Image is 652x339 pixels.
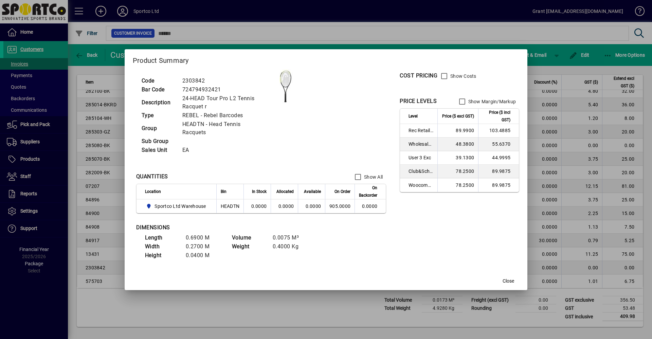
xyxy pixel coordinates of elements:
span: Available [304,188,321,195]
td: 89.9875 [478,178,519,192]
span: Close [503,278,514,285]
td: 724794932421 [179,85,269,94]
td: 0.0000 [298,199,325,213]
td: Code [138,76,179,85]
td: EA [179,146,269,155]
td: Height [142,251,182,260]
td: 44.9995 [478,151,519,165]
td: 0.0075 M³ [269,233,310,242]
td: 89.9875 [478,165,519,178]
span: Sportco Ltd Warehouse [145,202,209,210]
td: 78.2500 [437,165,478,178]
span: Location [145,188,161,195]
span: User 3 Exc [409,154,433,161]
label: Show Costs [449,73,476,79]
span: Club&School Exc [409,168,433,175]
td: 0.2700 M [182,242,223,251]
span: Price ($ incl GST) [483,109,510,124]
div: DIMENSIONS [136,224,306,232]
h2: Product Summary [125,49,527,69]
td: 89.9900 [437,124,478,138]
td: 48.3800 [437,138,478,151]
td: 0.0000 [243,199,271,213]
td: HEADTN - Head Tennis Racquets [179,120,269,137]
span: Wholesale Exc [409,141,433,147]
td: Weight [229,242,269,251]
button: Close [497,275,519,287]
span: Price ($ excl GST) [442,112,474,120]
td: Group [138,120,179,137]
span: Level [409,112,418,120]
td: 2303842 [179,76,269,85]
span: Rec Retail Inc [409,127,433,134]
td: REBEL - Rebel Barcodes [179,111,269,120]
td: Sales Unit [138,146,179,155]
td: 0.0000 [355,199,386,213]
td: Type [138,111,179,120]
span: Allocated [276,188,294,195]
div: QUANTITIES [136,173,168,181]
td: Sub Group [138,137,179,146]
td: 0.0000 [271,199,298,213]
label: Show All [363,174,383,180]
td: Description [138,94,179,111]
td: 78.2500 [437,178,478,192]
span: On Backorder [359,184,377,199]
span: In Stock [252,188,267,195]
td: 103.4885 [478,124,519,138]
span: 905.0000 [329,203,350,209]
td: 0.0400 M [182,251,223,260]
span: On Order [334,188,350,195]
span: Woocommerce Retail [409,182,433,189]
div: PRICE LEVELS [400,97,437,105]
td: HEADTN [216,199,244,213]
div: COST PRICING [400,72,437,80]
td: 24-HEAD Tour Pro L2 Tennis Racquet r [179,94,269,111]
td: 39.1300 [437,151,478,165]
td: Length [142,233,182,242]
td: 55.6370 [478,138,519,151]
span: Sportco Ltd Warehouse [155,203,206,210]
td: Bar Code [138,85,179,94]
td: Width [142,242,182,251]
span: Bin [221,188,227,195]
td: 0.4000 Kg [269,242,310,251]
td: Volume [229,233,269,242]
td: 0.6900 M [182,233,223,242]
label: Show Margin/Markup [467,98,516,105]
img: contain [269,69,303,103]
